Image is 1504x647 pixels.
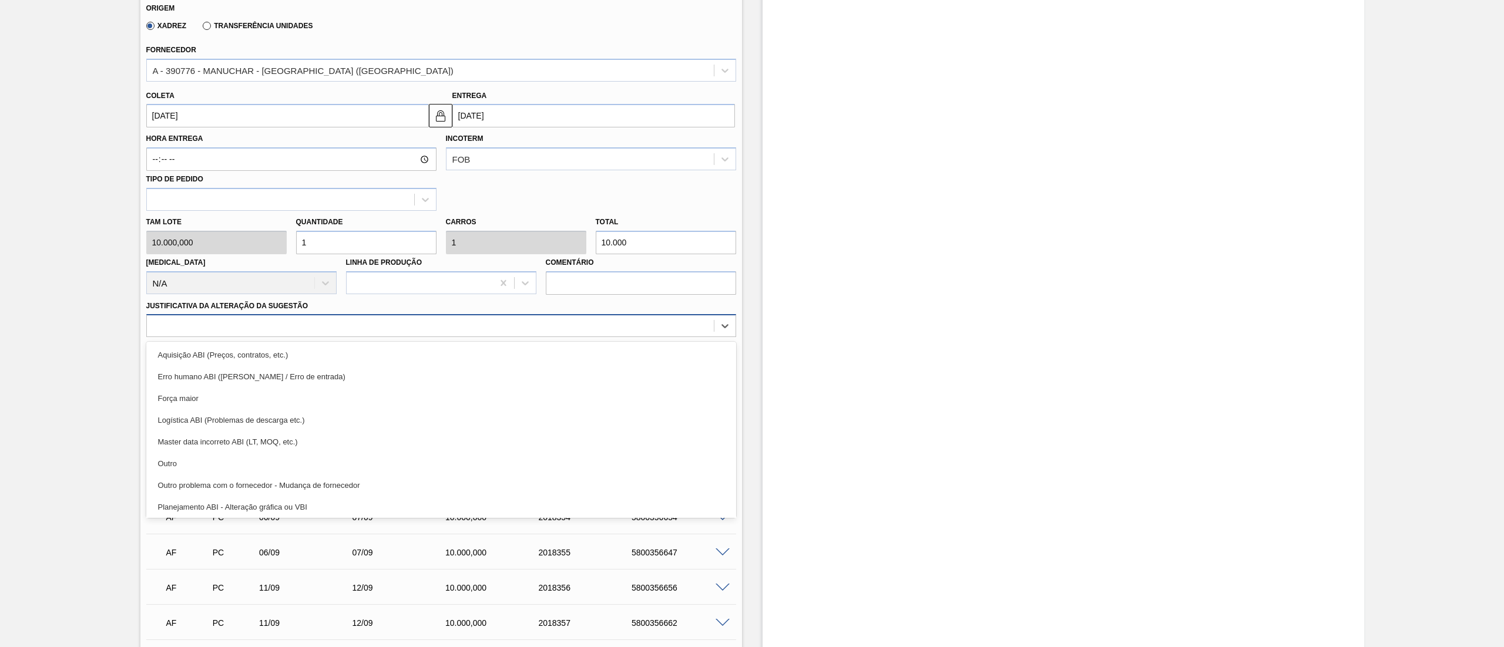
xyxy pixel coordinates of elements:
[535,583,642,592] div: 2018356
[166,583,211,592] p: AF
[429,104,452,127] button: locked
[163,610,214,636] div: Aguardando Faturamento
[442,548,549,557] div: 10.000,000
[146,387,736,409] div: Força maior
[203,22,313,30] label: Transferência Unidades
[546,254,736,271] label: Comentário
[146,258,206,267] label: [MEDICAL_DATA]
[146,474,736,496] div: Outro problema com o fornecedor - Mudança de fornecedor
[146,22,187,30] label: Xadrez
[596,218,619,226] label: Total
[146,366,736,387] div: Erro humano ABI ([PERSON_NAME] / Erro de entrada)
[146,453,736,474] div: Outro
[146,302,308,310] label: Justificativa da Alteração da Sugestão
[256,618,362,628] div: 11/09/2025
[146,4,175,12] label: Origem
[452,154,471,164] div: FOB
[442,583,549,592] div: 10.000,000
[629,548,735,557] div: 5800356647
[166,618,211,628] p: AF
[166,548,211,557] p: AF
[210,618,260,628] div: Pedido de Compra
[146,92,174,100] label: Coleta
[163,540,214,565] div: Aguardando Faturamento
[452,104,735,127] input: dd/mm/yyyy
[629,583,735,592] div: 5800356656
[146,175,203,183] label: Tipo de pedido
[146,214,287,231] label: Tam lote
[296,218,343,226] label: Quantidade
[146,46,196,54] label: Fornecedor
[446,134,484,143] label: Incoterm
[146,340,736,357] label: Observações
[446,218,476,226] label: Carros
[349,548,455,557] div: 07/09/2025
[442,618,549,628] div: 10.000,000
[163,575,214,601] div: Aguardando Faturamento
[434,109,448,123] img: locked
[349,618,455,628] div: 12/09/2025
[146,496,736,518] div: Planejamento ABI - Alteração gráfica ou VBI
[346,258,422,267] label: Linha de Produção
[629,618,735,628] div: 5800356662
[146,409,736,431] div: Logística ABI (Problemas de descarga etc.)
[146,130,437,147] label: Hora Entrega
[146,431,736,453] div: Master data incorreto ABI (LT, MOQ, etc.)
[535,618,642,628] div: 2018357
[153,65,454,75] div: A - 390776 - MANUCHAR - [GEOGRAPHIC_DATA] ([GEOGRAPHIC_DATA])
[452,92,487,100] label: Entrega
[146,344,736,366] div: Aquisição ABI (Preços, contratos, etc.)
[146,104,429,127] input: dd/mm/yyyy
[210,583,260,592] div: Pedido de Compra
[349,583,455,592] div: 12/09/2025
[256,548,362,557] div: 06/09/2025
[210,548,260,557] div: Pedido de Compra
[535,548,642,557] div: 2018355
[256,583,362,592] div: 11/09/2025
